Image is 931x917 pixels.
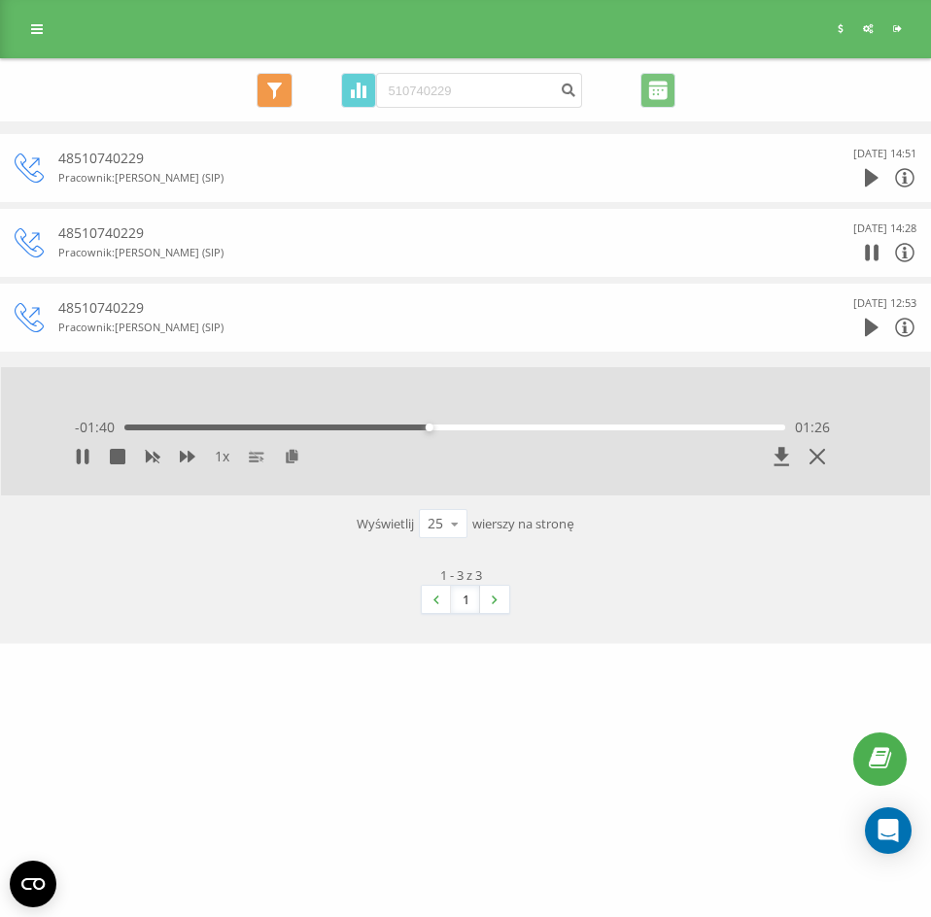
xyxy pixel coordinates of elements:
[451,586,480,613] a: 1
[440,565,482,585] div: 1 - 3 z 3
[58,168,790,187] div: Pracownik : [PERSON_NAME] (SIP)
[58,243,790,262] div: Pracownik : [PERSON_NAME] (SIP)
[58,223,790,243] div: 48510740229
[376,73,582,108] input: Wyszukiwanie według numeru
[472,514,573,533] span: wierszy na stronę
[10,861,56,907] button: Open CMP widget
[357,514,414,533] span: Wyświetlij
[58,149,790,168] div: 48510740229
[215,447,229,466] span: 1 x
[795,418,830,437] span: 01:26
[428,514,443,533] div: 25
[75,418,124,437] span: - 01:40
[58,318,790,337] div: Pracownik : [PERSON_NAME] (SIP)
[426,424,433,431] div: Accessibility label
[865,807,912,854] div: Open Intercom Messenger
[58,298,790,318] div: 48510740229
[853,293,916,313] div: [DATE] 12:53
[853,219,916,238] div: [DATE] 14:28
[853,144,916,163] div: [DATE] 14:51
